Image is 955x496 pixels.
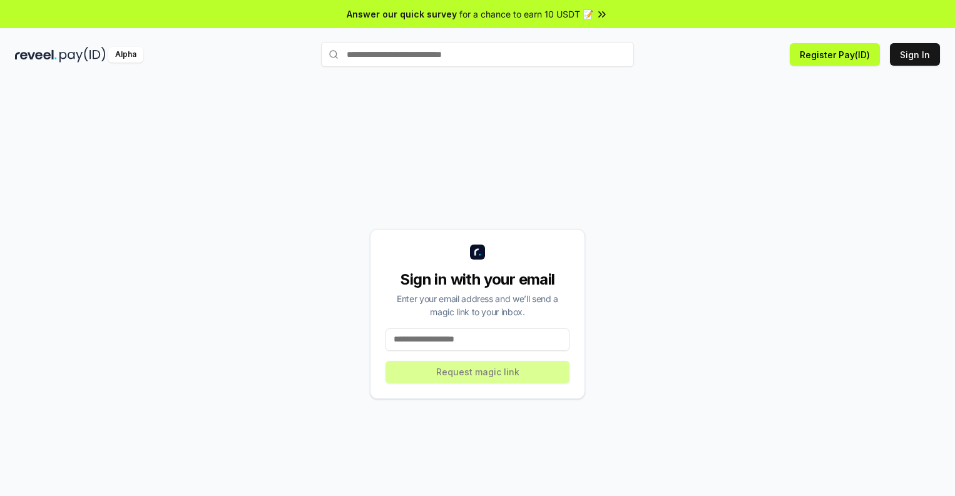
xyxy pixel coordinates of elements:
div: Sign in with your email [386,270,569,290]
img: logo_small [470,245,485,260]
div: Enter your email address and we’ll send a magic link to your inbox. [386,292,569,318]
button: Register Pay(ID) [790,43,880,66]
span: for a chance to earn 10 USDT 📝 [459,8,593,21]
img: pay_id [59,47,106,63]
span: Answer our quick survey [347,8,457,21]
div: Alpha [108,47,143,63]
img: reveel_dark [15,47,57,63]
button: Sign In [890,43,940,66]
